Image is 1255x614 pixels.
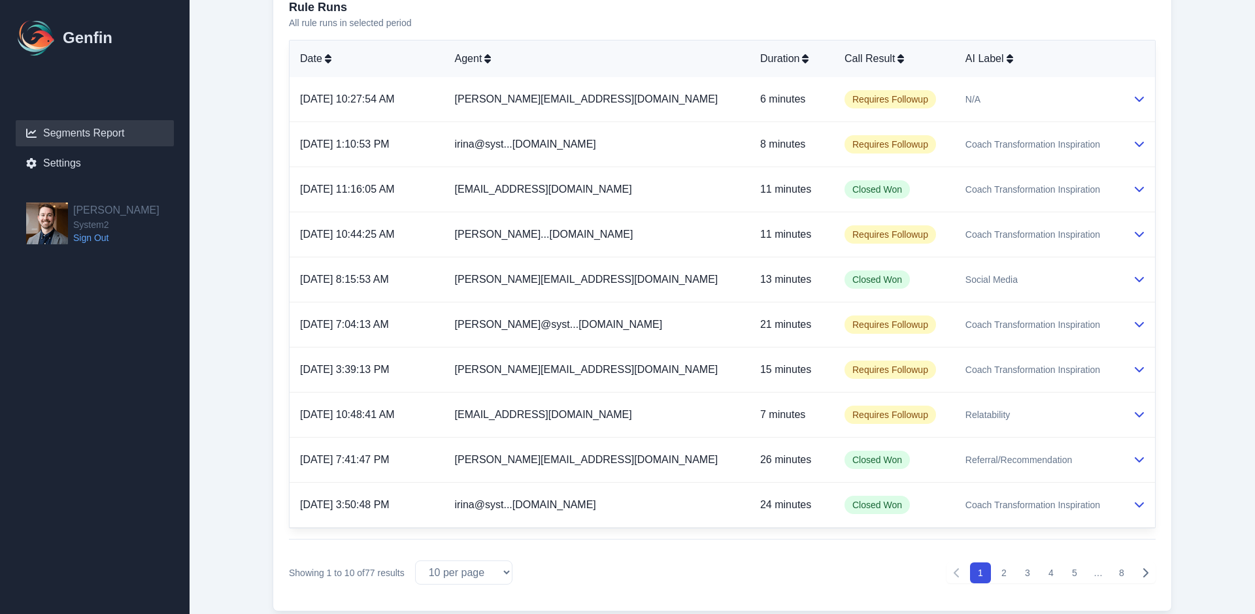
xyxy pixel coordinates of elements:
span: 1 [327,568,332,578]
span: Coach Transformation Inspiration [965,228,1100,241]
span: [DATE] 7:41:47 PM [300,454,390,465]
span: Closed Won [845,180,910,199]
p: Showing to of results [289,566,405,579]
img: Jordan Stamman [26,202,68,244]
div: Agent [455,51,739,67]
span: [EMAIL_ADDRESS][DOMAIN_NAME] [455,409,632,420]
span: irina@syst...[DOMAIN_NAME] [455,499,596,510]
span: Coach Transformation Inspiration [965,183,1100,196]
p: 15 minutes [760,362,824,378]
span: [DATE] 11:16:05 AM [300,184,395,195]
p: 8 minutes [760,137,824,152]
a: Settings [16,150,174,176]
span: Coach Transformation Inspiration [965,363,1100,376]
span: [PERSON_NAME][EMAIL_ADDRESS][DOMAIN_NAME] [455,274,718,285]
span: 77 [365,568,375,578]
p: 7 minutes [760,407,824,423]
span: Requires Followup [845,135,936,153]
div: Duration [760,51,824,67]
a: Segments Report [16,120,174,146]
span: [DATE] 10:48:41 AM [300,409,395,420]
span: Requires Followup [845,225,936,244]
p: 11 minutes [760,182,824,197]
nav: Pagination [946,562,1156,583]
span: [DATE] 1:10:53 PM [300,138,390,150]
button: 3 [1017,562,1038,583]
span: [DATE] 3:39:13 PM [300,364,390,375]
p: 11 minutes [760,227,824,242]
span: [PERSON_NAME][EMAIL_ADDRESS][DOMAIN_NAME] [455,364,718,375]
button: 8 [1111,562,1132,583]
span: Requires Followup [845,361,936,379]
span: Coach Transformation Inspiration [965,318,1100,331]
span: Closed Won [845,451,910,469]
button: 4 [1041,562,1062,583]
span: Requires Followup [845,90,936,108]
span: [PERSON_NAME][EMAIL_ADDRESS][DOMAIN_NAME] [455,454,718,465]
button: 2 [994,562,1014,583]
span: [DATE] 7:04:13 AM [300,319,389,330]
p: 13 minutes [760,272,824,287]
span: [PERSON_NAME]...[DOMAIN_NAME] [455,229,633,240]
span: System2 [73,218,159,231]
span: Social Media [965,273,1018,286]
span: [PERSON_NAME]@syst...[DOMAIN_NAME] [455,319,663,330]
p: 26 minutes [760,452,824,468]
span: Referral/Recommendation [965,453,1072,466]
a: Sign Out [73,231,159,244]
p: 21 minutes [760,317,824,332]
span: [PERSON_NAME][EMAIL_ADDRESS][DOMAIN_NAME] [455,93,718,105]
span: [DATE] 10:44:25 AM [300,229,395,240]
img: Logo [16,17,58,59]
h2: [PERSON_NAME] [73,202,159,218]
div: Date [300,51,434,67]
span: [DATE] 8:15:53 AM [300,274,389,285]
span: Coach Transformation Inspiration [965,498,1100,511]
div: Call Result [845,51,945,67]
p: 6 minutes [760,91,824,107]
span: Requires Followup [845,315,936,334]
button: 5 [1064,562,1085,583]
div: AI Label [965,51,1112,67]
span: Coach Transformation Inspiration [965,138,1100,151]
p: All rule runs in selected period [289,16,1156,29]
span: Closed Won [845,270,910,289]
span: Relatability [965,408,1010,421]
span: N/A [965,93,980,106]
p: 24 minutes [760,497,824,513]
span: Requires Followup [845,406,936,424]
span: [EMAIL_ADDRESS][DOMAIN_NAME] [455,184,632,195]
span: … [1088,562,1109,583]
span: 10 [344,568,355,578]
span: Closed Won [845,496,910,514]
span: irina@syst...[DOMAIN_NAME] [455,138,596,150]
span: [DATE] 10:27:54 AM [300,93,395,105]
button: 1 [970,562,991,583]
span: [DATE] 3:50:48 PM [300,499,390,510]
h1: Genfin [63,27,112,48]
